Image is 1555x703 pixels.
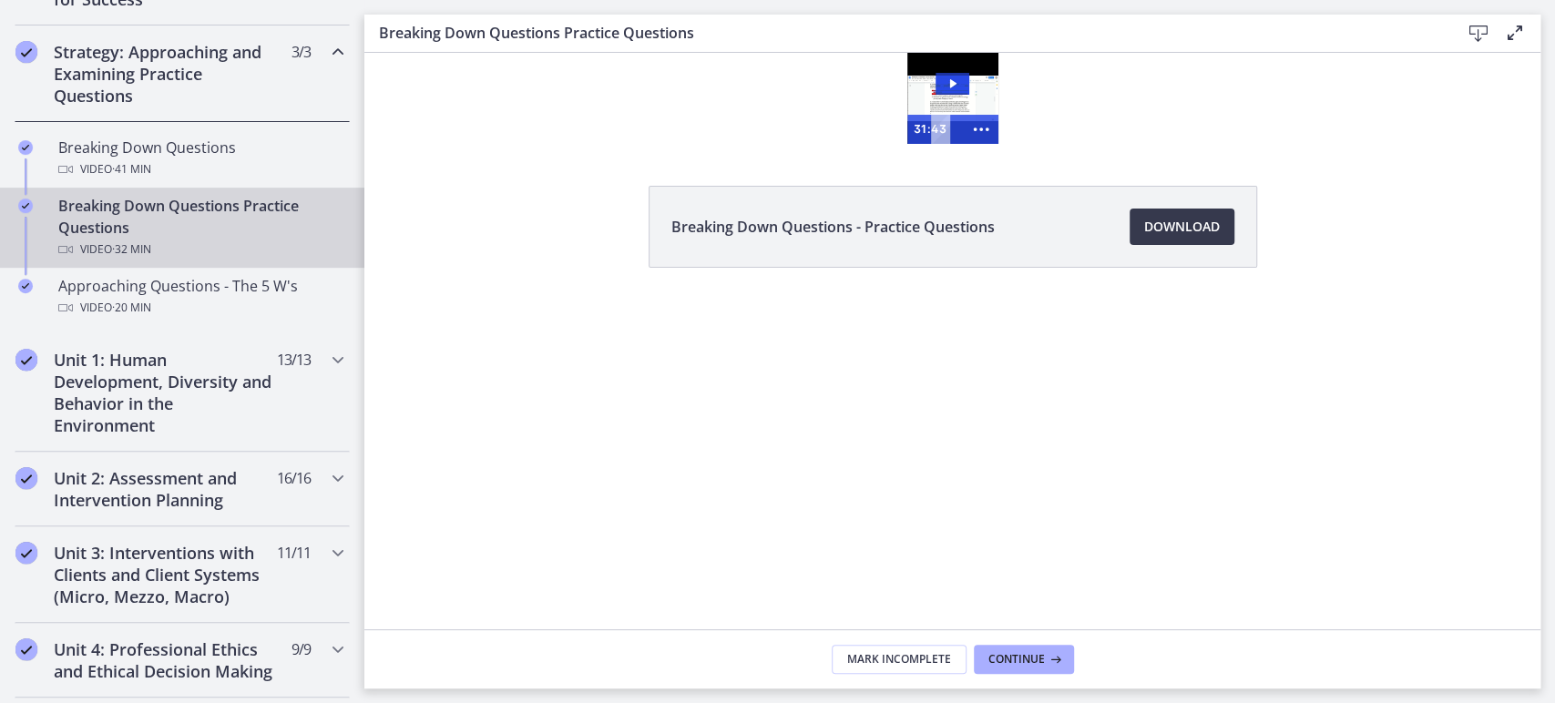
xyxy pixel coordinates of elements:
span: · 20 min [112,297,151,319]
span: 13 / 13 [277,349,311,371]
div: Playbar [575,62,590,91]
span: Breaking Down Questions - Practice Questions [671,216,995,238]
span: · 32 min [112,239,151,260]
h2: Unit 3: Interventions with Clients and Client Systems (Micro, Mezzo, Macro) [54,542,276,607]
h2: Unit 1: Human Development, Diversity and Behavior in the Environment [54,349,276,436]
i: Completed [15,638,37,660]
a: Download [1130,209,1234,245]
div: Video [58,158,343,180]
div: Breaking Down Questions Practice Questions [58,195,343,260]
button: Show more buttons [599,62,634,91]
i: Completed [18,140,33,155]
h2: Strategy: Approaching and Examining Practice Questions [54,41,276,107]
span: Mark Incomplete [847,652,951,667]
span: Download [1144,216,1220,238]
h2: Unit 4: Professional Ethics and Ethical Decision Making [54,638,276,682]
div: Breaking Down Questions [58,137,343,180]
i: Completed [15,41,37,63]
i: Completed [18,199,33,213]
span: · 41 min [112,158,151,180]
div: Video [58,239,343,260]
button: Mark Incomplete [832,645,967,674]
i: Completed [15,349,37,371]
i: Completed [18,279,33,293]
i: Completed [15,467,37,489]
span: 11 / 11 [277,542,311,564]
h3: Breaking Down Questions Practice Questions [379,22,1431,44]
div: Approaching Questions - The 5 W's [58,275,343,319]
i: Completed [15,542,37,564]
span: 3 / 3 [292,41,311,63]
button: Continue [974,645,1074,674]
span: 16 / 16 [277,467,311,489]
span: Continue [988,652,1045,667]
span: 9 / 9 [292,638,311,660]
h2: Unit 2: Assessment and Intervention Planning [54,467,276,511]
div: Video [58,297,343,319]
iframe: Video Lesson [364,53,1540,144]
